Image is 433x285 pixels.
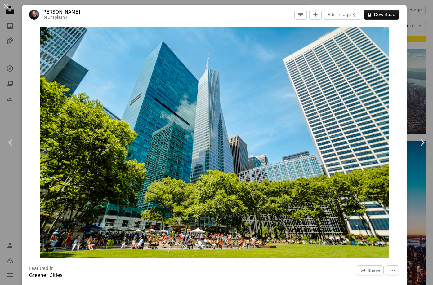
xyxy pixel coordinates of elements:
h3: Featured in [29,265,54,272]
button: More Actions [386,265,399,275]
a: Unsplash+ [47,15,68,20]
a: Next [411,113,433,172]
button: Download [364,10,399,20]
button: Add to Collection [309,10,322,20]
a: Greener Cities [29,273,62,278]
img: Go to Chris Czermak's profile [29,10,39,20]
button: Zoom in on this image [40,27,389,258]
span: Share [368,266,380,275]
div: For [42,15,80,20]
button: Share this image [357,265,384,275]
button: Edit image [324,10,361,20]
button: Like [294,10,307,20]
a: [PERSON_NAME] [42,9,80,15]
img: a group of people sitting on a lush green park next to tall buildings [40,27,389,258]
